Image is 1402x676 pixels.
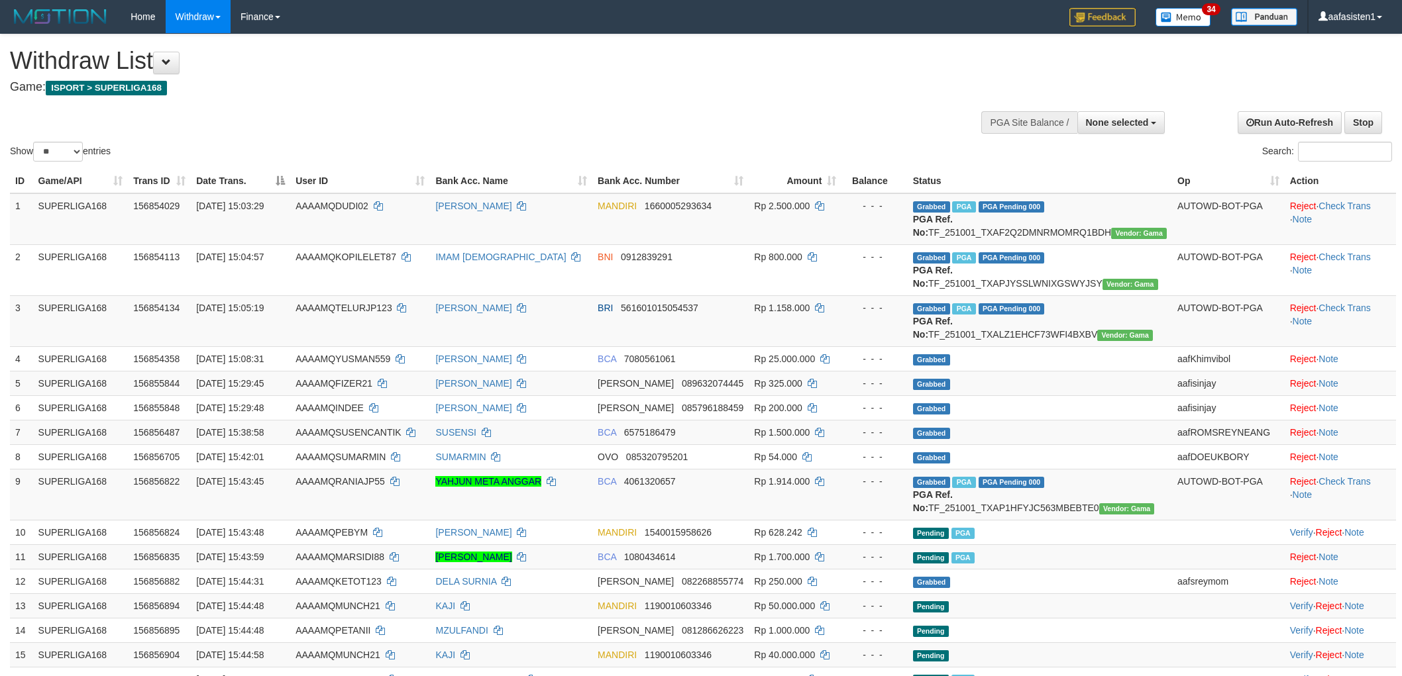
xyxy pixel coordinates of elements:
span: Vendor URL: https://trx31.1velocity.biz [1097,330,1153,341]
td: SUPERLIGA168 [33,244,129,295]
span: 156855848 [133,403,180,413]
a: Check Trans [1319,476,1371,487]
a: Check Trans [1319,252,1371,262]
img: Feedback.jpg [1069,8,1136,26]
span: Marked by aafsoycanthlai [952,201,975,213]
span: Grabbed [913,477,950,488]
a: Note [1319,378,1338,389]
span: Pending [913,552,949,563]
span: Grabbed [913,252,950,264]
span: Rp 1.158.000 [754,303,810,313]
td: 2 [10,244,33,295]
span: Rp 1.700.000 [754,552,810,562]
span: AAAAMQMUNCH21 [296,601,380,611]
span: Vendor URL: https://trx31.1velocity.biz [1111,228,1167,239]
span: Grabbed [913,452,950,463]
td: SUPERLIGA168 [33,569,129,593]
span: AAAAMQPETANII [296,625,370,636]
a: Reject [1316,625,1342,636]
span: Copy 4061320657 to clipboard [624,476,676,487]
span: [DATE] 15:44:48 [196,601,264,611]
a: IMAM [DEMOGRAPHIC_DATA] [435,252,566,262]
span: Copy 081286626223 to clipboard [682,625,743,636]
span: Rp 800.000 [754,252,802,262]
span: [PERSON_NAME] [598,625,674,636]
span: Marked by aafsoycanthlai [952,477,975,488]
span: 156856705 [133,452,180,462]
a: [PERSON_NAME] [435,552,512,562]
td: SUPERLIGA168 [33,642,129,667]
td: aafKhimvibol [1172,346,1285,371]
th: Date Trans.: activate to sort column descending [191,169,290,193]
b: PGA Ref. No: [913,489,953,513]
span: Grabbed [913,201,950,213]
a: Run Auto-Refresh [1238,111,1342,134]
span: [DATE] 15:43:45 [196,476,264,487]
span: PGA Pending [979,303,1045,314]
span: [DATE] 15:29:45 [196,378,264,389]
span: AAAAMQMARSIDI88 [296,552,384,562]
span: MANDIRI [598,650,637,660]
th: Balance [841,169,907,193]
span: AAAAMQYUSMAN559 [296,354,390,364]
a: Reject [1290,576,1317,587]
span: Grabbed [913,428,950,439]
td: SUPERLIGA168 [33,371,129,395]
span: Copy 085796188459 to clipboard [682,403,743,413]
td: SUPERLIGA168 [33,346,129,371]
span: BCA [598,552,616,562]
a: SUMARMIN [435,452,486,462]
td: aafsreymom [1172,569,1285,593]
td: 4 [10,346,33,371]
td: · · [1285,520,1396,544]
td: · · [1285,618,1396,642]
td: SUPERLIGA168 [33,544,129,569]
span: Marked by aafsoycanthlai [951,552,975,563]
span: [DATE] 15:44:58 [196,650,264,660]
td: · · [1285,193,1396,245]
a: Note [1293,265,1313,275]
span: [DATE] 15:44:48 [196,625,264,636]
a: Note [1344,527,1364,538]
span: 156856824 [133,527,180,538]
a: KAJI [435,601,455,611]
span: AAAAMQSUMARMIN [296,452,386,462]
span: Rp 50.000.000 [754,601,815,611]
span: Copy 1190010603346 to clipboard [645,650,712,660]
span: PGA Pending [979,201,1045,213]
div: - - - [847,550,902,563]
td: · [1285,444,1396,469]
td: SUPERLIGA168 [33,520,129,544]
div: - - - [847,401,902,414]
input: Search: [1298,142,1392,162]
a: Note [1319,552,1338,562]
td: SUPERLIGA168 [33,295,129,346]
span: [DATE] 15:04:57 [196,252,264,262]
th: Status [908,169,1172,193]
td: 8 [10,444,33,469]
span: 156856895 [133,625,180,636]
label: Search: [1262,142,1392,162]
span: Grabbed [913,577,950,588]
td: TF_251001_TXAP1HFYJC563MBEBTE0 [908,469,1172,520]
td: · · [1285,295,1396,346]
td: 14 [10,618,33,642]
span: 156856904 [133,650,180,660]
a: Stop [1344,111,1382,134]
td: SUPERLIGA168 [33,193,129,245]
span: Vendor URL: https://trx31.1velocity.biz [1103,279,1158,290]
a: Verify [1290,527,1313,538]
td: · · [1285,469,1396,520]
td: · · [1285,244,1396,295]
span: [DATE] 15:03:29 [196,201,264,211]
a: Verify [1290,625,1313,636]
span: Copy 1080434614 to clipboard [624,552,676,562]
span: BNI [598,252,613,262]
div: - - - [847,250,902,264]
td: SUPERLIGA168 [33,618,129,642]
td: SUPERLIGA168 [33,469,129,520]
span: [DATE] 15:43:48 [196,527,264,538]
span: AAAAMQDUDI02 [296,201,368,211]
span: BCA [598,354,616,364]
a: Reject [1290,476,1317,487]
